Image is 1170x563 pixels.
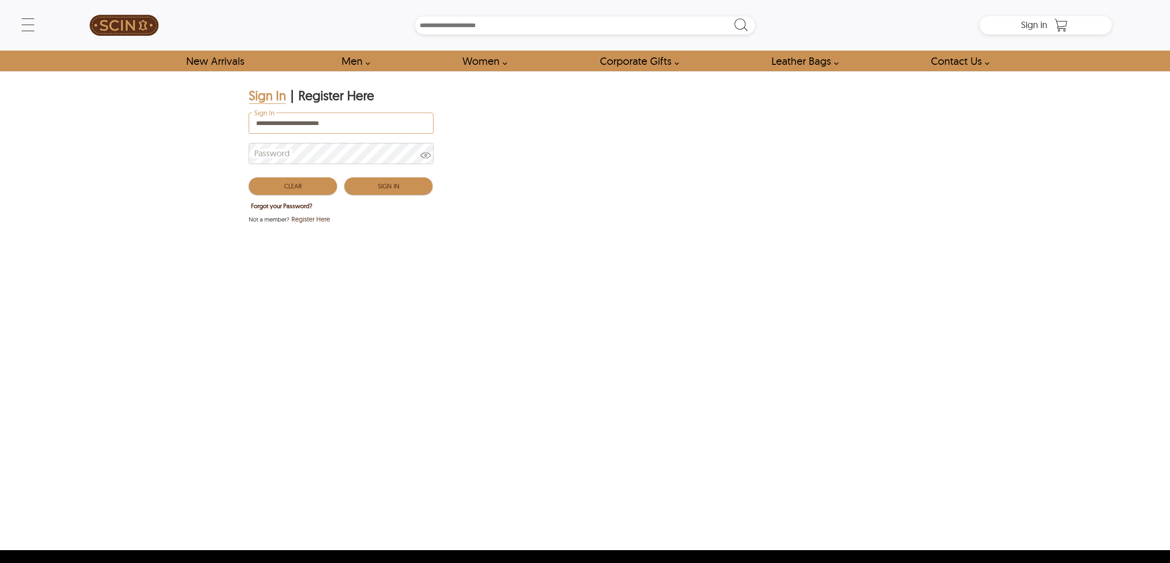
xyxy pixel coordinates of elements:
div: Sign In [249,87,286,104]
div: Register Here [298,87,374,104]
a: Shopping Cart [1052,18,1070,32]
a: Shop Women Leather Jackets [452,51,512,71]
a: contact-us [920,51,994,71]
a: Shop New Arrivals [176,51,254,71]
button: Clear [249,177,337,195]
button: Forgot your Password? [249,200,314,212]
a: SCIN [58,5,190,46]
a: Shop Leather Corporate Gifts [589,51,684,71]
a: Sign in [1021,22,1047,29]
span: Not a member? [249,215,289,224]
img: SCIN [90,5,159,46]
iframe: fb:login_button Facebook Social Plugin [249,233,359,251]
span: Sign in [1021,19,1047,30]
a: shop men's leather jackets [331,51,375,71]
button: Sign In [344,177,433,195]
span: Register Here [291,215,330,224]
div: | [291,87,294,104]
a: Shop Leather Bags [761,51,844,71]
